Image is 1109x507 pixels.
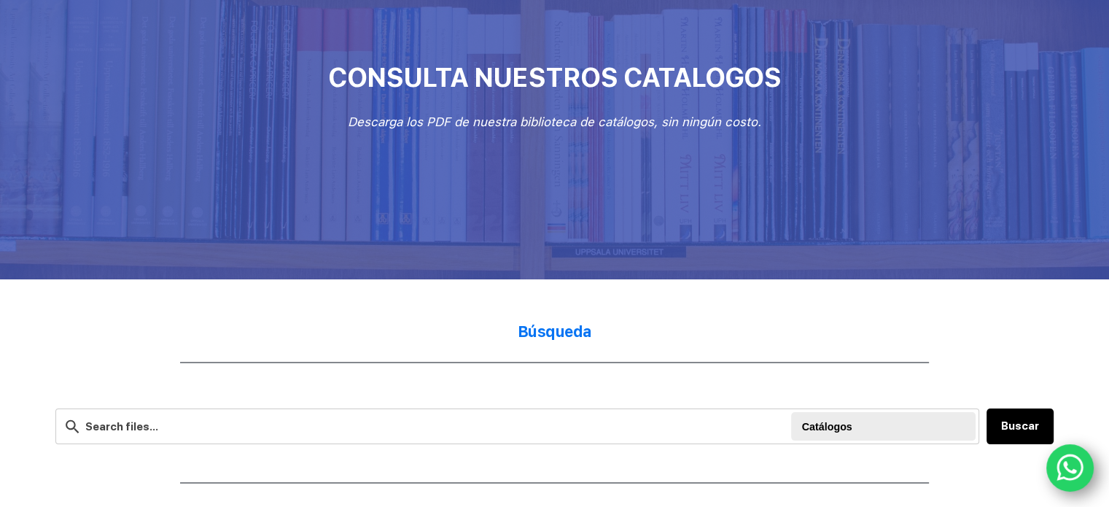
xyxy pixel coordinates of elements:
[63,417,82,436] img: search-24.svg
[987,409,1054,444] button: Buscar
[328,62,781,93] span: CONSULTA NUESTROS CATALOGOS
[55,409,979,444] input: Search files...
[1046,444,1094,492] a: WhatsApp
[517,322,591,341] strong: Búsqueda
[348,115,761,129] em: Descarga los PDF de nuestra biblioteca de catálogos, sin ningún costo.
